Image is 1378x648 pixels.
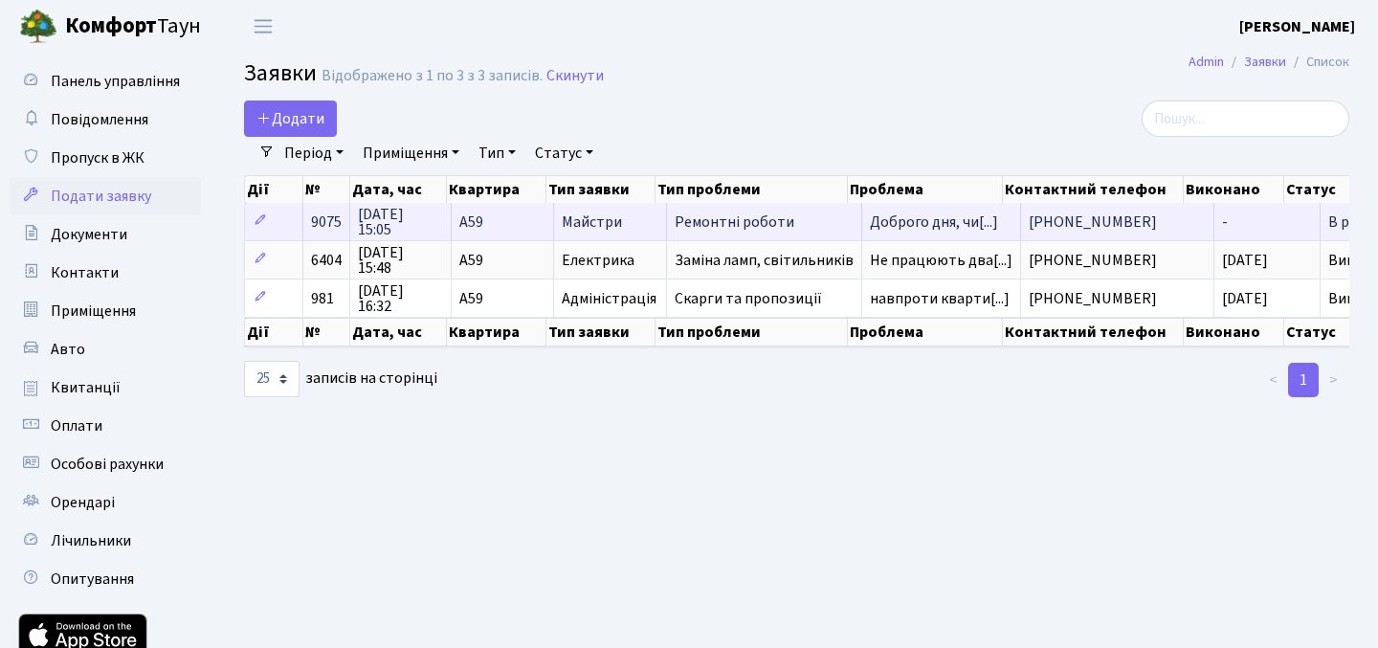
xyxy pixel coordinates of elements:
span: [DATE] 15:05 [358,207,443,237]
span: [DATE] [1222,250,1268,271]
a: [PERSON_NAME] [1239,15,1355,38]
img: logo.png [19,8,57,46]
th: Проблема [848,176,1002,203]
input: Пошук... [1142,101,1349,137]
div: Відображено з 1 по 3 з 3 записів. [322,67,543,85]
span: Панель управління [51,71,180,92]
span: [PHONE_NUMBER] [1029,291,1206,306]
th: № [303,318,350,346]
th: Квартира [447,176,545,203]
span: Ремонтні роботи [675,214,854,230]
span: [DATE] [1222,288,1268,309]
span: 981 [311,288,334,309]
th: Виконано [1184,318,1285,346]
select: записів на сторінці [244,361,300,397]
th: Статус [1284,176,1367,203]
b: [PERSON_NAME] [1239,16,1355,37]
a: Скинути [546,67,604,85]
th: Квартира [447,318,545,346]
span: - [1222,212,1228,233]
span: [PHONE_NUMBER] [1029,214,1206,230]
a: Авто [10,330,201,369]
label: записів на сторінці [244,361,437,397]
span: Приміщення [51,301,136,322]
a: Документи [10,215,201,254]
span: Повідомлення [51,109,148,130]
th: Контактний телефон [1003,318,1184,346]
a: Пропуск в ЖК [10,139,201,177]
span: А59 [459,214,545,230]
span: Лічильники [51,530,131,551]
a: Період [277,137,351,169]
span: Заміна ламп, світильників [675,253,854,268]
a: Опитування [10,560,201,598]
li: Список [1286,52,1349,73]
th: Дії [245,318,303,346]
span: Доброго дня, чи[...] [870,212,998,233]
th: Дата, час [350,176,447,203]
th: Статус [1284,318,1367,346]
a: Статус [527,137,601,169]
a: Повідомлення [10,101,201,139]
span: Пропуск в ЖК [51,147,144,168]
a: Admin [1189,52,1224,72]
a: Заявки [1244,52,1286,72]
span: Не працюють два[...] [870,250,1012,271]
th: Дії [245,176,303,203]
a: Додати [244,101,337,137]
th: Тип проблеми [656,176,848,203]
span: навпроти кварти[...] [870,288,1010,309]
span: Документи [51,224,127,245]
span: Додати [256,108,324,129]
span: А59 [459,253,545,268]
th: Тип проблеми [656,318,848,346]
span: А59 [459,291,545,306]
a: Орендарі [10,483,201,522]
th: Виконано [1184,176,1285,203]
a: Приміщення [355,137,467,169]
a: 1 [1288,363,1319,397]
b: Комфорт [65,11,157,41]
span: Оплати [51,415,102,436]
span: [DATE] 16:32 [358,283,443,314]
a: Тип [471,137,523,169]
th: Контактний телефон [1003,176,1184,203]
span: Скарги та пропозиції [675,291,854,306]
span: Заявки [244,56,317,90]
span: [DATE] 15:48 [358,245,443,276]
span: Таун [65,11,201,43]
th: Тип заявки [546,176,656,203]
a: Особові рахунки [10,445,201,483]
span: Контакти [51,262,119,283]
th: Дата, час [350,318,447,346]
a: Панель управління [10,62,201,101]
span: 6404 [311,250,342,271]
span: Особові рахунки [51,454,164,475]
a: Подати заявку [10,177,201,215]
span: Авто [51,339,85,360]
span: Адміністрація [562,291,658,306]
a: Приміщення [10,292,201,330]
span: 9075 [311,212,342,233]
th: Тип заявки [546,318,656,346]
a: Контакти [10,254,201,292]
span: Орендарі [51,492,115,513]
span: Опитування [51,569,134,590]
a: Оплати [10,407,201,445]
button: Переключити навігацію [239,11,287,42]
nav: breadcrumb [1160,42,1378,82]
span: Квитанції [51,377,121,398]
span: [PHONE_NUMBER] [1029,253,1206,268]
th: № [303,176,350,203]
span: Електрика [562,253,658,268]
span: Подати заявку [51,186,151,207]
span: Майстри [562,214,658,230]
th: Проблема [848,318,1002,346]
a: Квитанції [10,369,201,407]
a: Лічильники [10,522,201,560]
